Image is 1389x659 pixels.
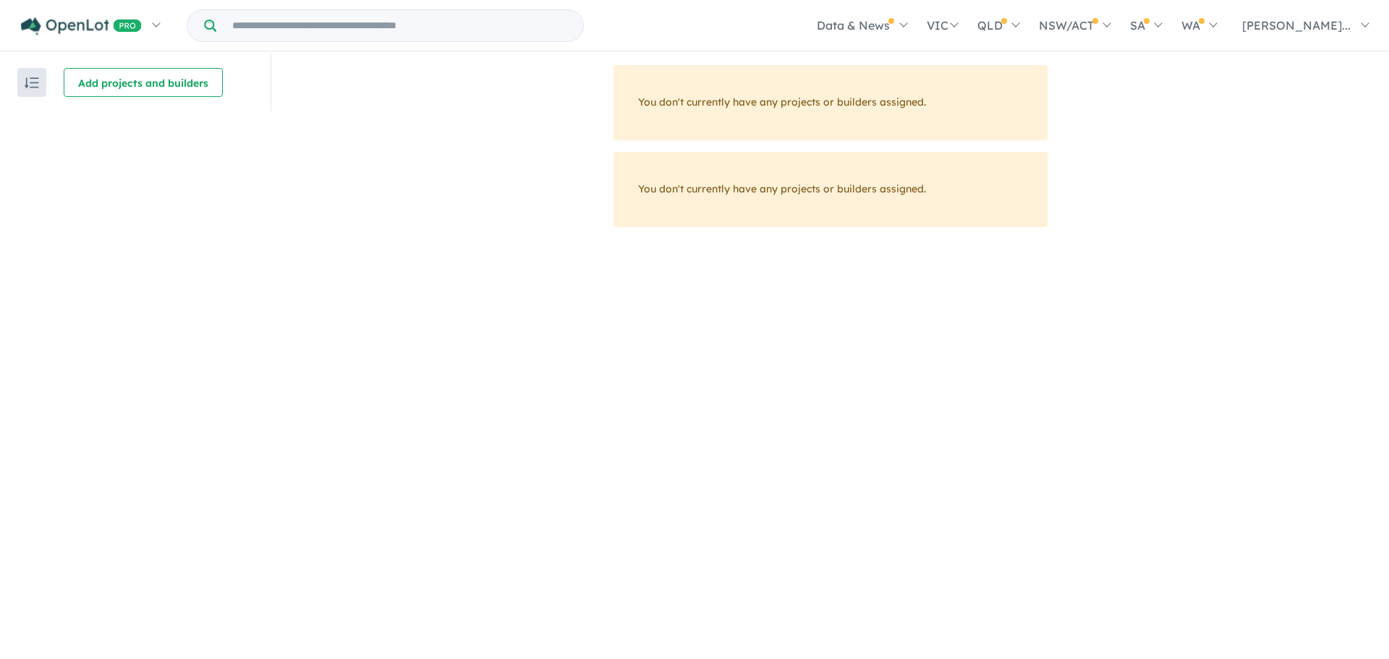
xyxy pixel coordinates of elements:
input: Try estate name, suburb, builder or developer [219,10,580,41]
img: sort.svg [25,77,39,88]
div: You don't currently have any projects or builders assigned. [613,65,1048,140]
span: [PERSON_NAME]... [1242,18,1351,33]
img: Openlot PRO Logo White [21,17,142,35]
button: Add projects and builders [64,68,223,97]
div: You don't currently have any projects or builders assigned. [613,152,1048,227]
